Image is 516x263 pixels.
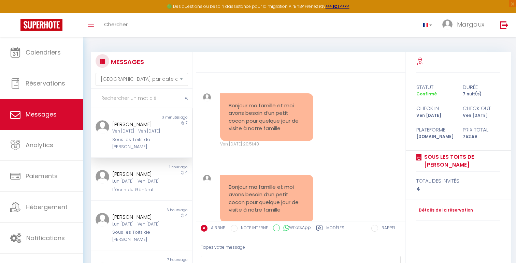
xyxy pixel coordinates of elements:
[26,172,58,180] span: Paiements
[220,141,313,148] div: Ven [DATE] 20:51:48
[104,21,128,28] span: Chercher
[458,104,505,112] div: check out
[141,115,191,120] div: 3 minutes ago
[229,102,305,133] pre: Bonjour ma famille et moi avons besoin d’un petit cocon pour quelque jour de visite à notre famille
[458,91,505,97] div: 7 nuit(s)
[141,257,191,263] div: 7 hours ago
[112,170,162,178] div: [PERSON_NAME]
[96,170,109,184] img: ...
[26,203,68,211] span: Hébergement
[141,207,191,213] div: 6 hours ago
[26,79,65,88] span: Réservations
[186,120,187,125] span: 7
[412,112,458,119] div: Ven [DATE]
[229,183,305,214] pre: Bonjour ma famille et moi avons besoin d’un petit cocon pour quelque jour de visite à notre famille
[280,225,311,232] label: WhatsApp
[326,3,349,9] a: >>> ICI <<<<
[112,229,162,243] div: Sous les Toits de [PERSON_NAME]
[96,120,109,134] img: ...
[141,165,191,170] div: 1 hour ago
[416,185,500,193] div: 4
[378,225,396,232] label: RAPPEL
[26,234,65,242] span: Notifications
[457,20,484,29] span: Margaux
[458,83,505,91] div: durée
[458,134,505,140] div: 752.59
[112,120,162,128] div: [PERSON_NAME]
[416,207,473,214] a: Détails de la réservation
[26,110,57,119] span: Messages
[326,225,344,233] label: Modèles
[26,48,61,57] span: Calendriers
[500,21,508,29] img: logout
[203,93,211,102] img: ...
[458,126,505,134] div: Prix total
[458,112,505,119] div: Ven [DATE]
[112,221,162,228] div: Lun [DATE] - Ven [DATE]
[412,83,458,91] div: statut
[185,170,187,175] span: 4
[112,178,162,185] div: Lun [DATE] - Ven [DATE]
[412,126,458,134] div: Plateforme
[96,213,109,227] img: ...
[412,104,458,112] div: check in
[112,213,162,221] div: [PERSON_NAME]
[99,13,133,37] a: Chercher
[112,136,162,150] div: Sous les Toits de [PERSON_NAME]
[238,225,268,232] label: NOTE INTERNE
[201,239,401,256] div: Tapez votre message
[207,225,226,232] label: AIRBNB
[416,91,437,97] span: Confirmé
[112,186,162,193] div: L'écrin du Général
[91,89,192,108] input: Rechercher un mot clé
[109,54,144,69] h3: MESSAGES
[203,175,211,183] img: ...
[416,177,500,185] div: total des invités
[26,141,53,149] span: Analytics
[112,128,162,135] div: Ven [DATE] - Ven [DATE]
[20,19,62,31] img: Super Booking
[412,134,458,140] div: [DOMAIN_NAME]
[185,213,187,218] span: 4
[442,19,453,30] img: ...
[437,13,493,37] a: ... Margaux
[422,153,500,169] a: Sous les Toits de [PERSON_NAME]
